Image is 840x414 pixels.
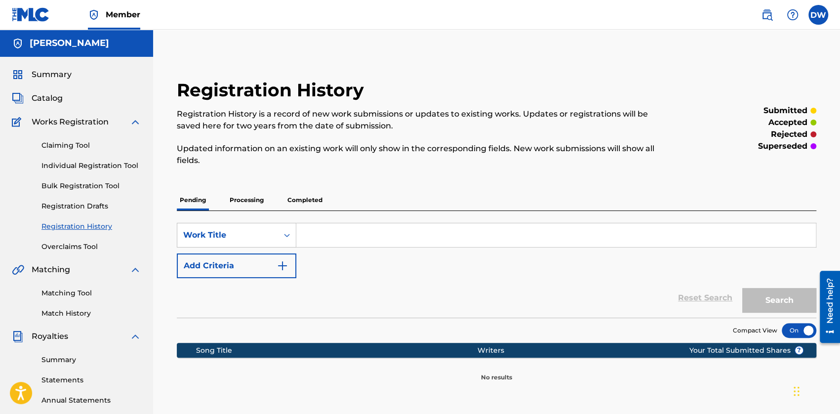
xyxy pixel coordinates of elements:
[227,190,267,210] p: Processing
[32,331,68,342] span: Royalties
[129,116,141,128] img: expand
[795,346,803,354] span: ?
[30,38,109,49] h5: DeMarkus Woods-Oliphant
[177,108,669,132] p: Registration History is a record of new work submissions or updates to existing works. Updates or...
[177,190,209,210] p: Pending
[12,331,24,342] img: Royalties
[12,7,50,22] img: MLC Logo
[791,367,840,414] iframe: Chat Widget
[787,9,799,21] img: help
[808,5,828,25] div: User Menu
[757,5,777,25] a: Public Search
[88,9,100,21] img: Top Rightsholder
[41,221,141,232] a: Registration History
[481,361,512,382] p: No results
[12,116,25,128] img: Works Registration
[129,264,141,276] img: expand
[12,69,24,81] img: Summary
[41,140,141,151] a: Claiming Tool
[689,345,803,356] span: Your Total Submitted Shares
[177,253,296,278] button: Add Criteria
[106,9,140,20] span: Member
[277,260,288,272] img: 9d2ae6d4665cec9f34b9.svg
[771,128,807,140] p: rejected
[41,181,141,191] a: Bulk Registration Tool
[41,308,141,319] a: Match History
[763,105,807,117] p: submitted
[41,355,141,365] a: Summary
[768,117,807,128] p: accepted
[794,376,800,406] div: Drag
[758,140,807,152] p: superseded
[12,38,24,49] img: Accounts
[41,242,141,252] a: Overclaims Tool
[812,267,840,347] iframe: Resource Center
[761,9,773,21] img: search
[12,264,24,276] img: Matching
[783,5,802,25] div: Help
[32,92,63,104] span: Catalog
[32,116,109,128] span: Works Registration
[129,331,141,342] img: expand
[41,201,141,211] a: Registration Drafts
[177,79,369,101] h2: Registration History
[12,69,72,81] a: SummarySummary
[183,229,272,241] div: Work Title
[12,92,63,104] a: CatalogCatalog
[177,223,816,318] form: Search Form
[733,326,777,335] span: Compact View
[41,375,141,385] a: Statements
[41,161,141,171] a: Individual Registration Tool
[284,190,325,210] p: Completed
[177,143,669,166] p: Updated information on an existing work will only show in the corresponding fields. New work subm...
[32,264,70,276] span: Matching
[41,395,141,406] a: Annual Statements
[478,345,720,356] div: Writers
[32,69,72,81] span: Summary
[196,345,478,356] div: Song Title
[12,92,24,104] img: Catalog
[41,288,141,298] a: Matching Tool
